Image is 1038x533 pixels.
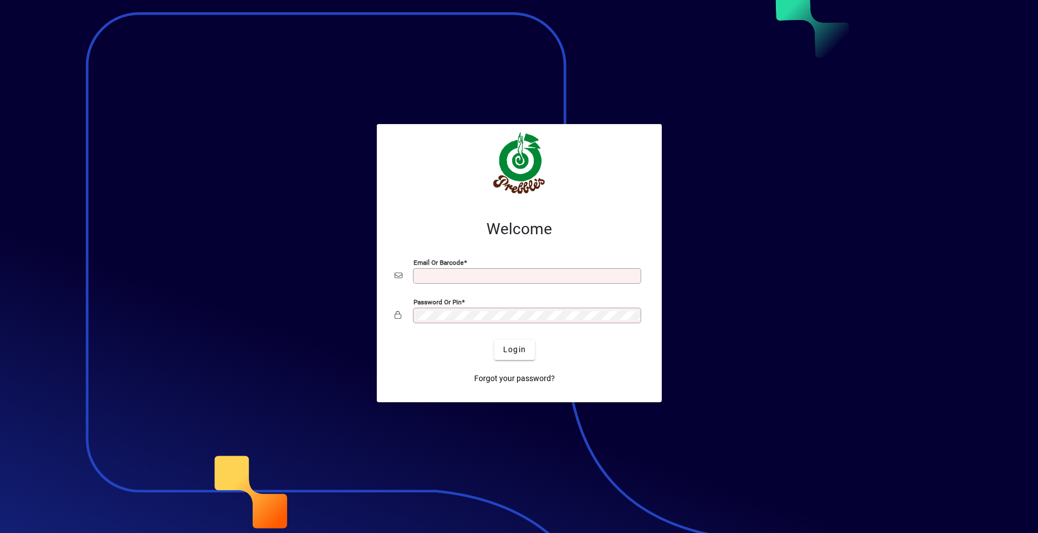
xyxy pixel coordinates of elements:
[414,258,464,266] mat-label: Email or Barcode
[395,220,644,239] h2: Welcome
[503,344,526,356] span: Login
[470,369,559,389] a: Forgot your password?
[494,340,535,360] button: Login
[474,373,555,384] span: Forgot your password?
[414,298,461,305] mat-label: Password or Pin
